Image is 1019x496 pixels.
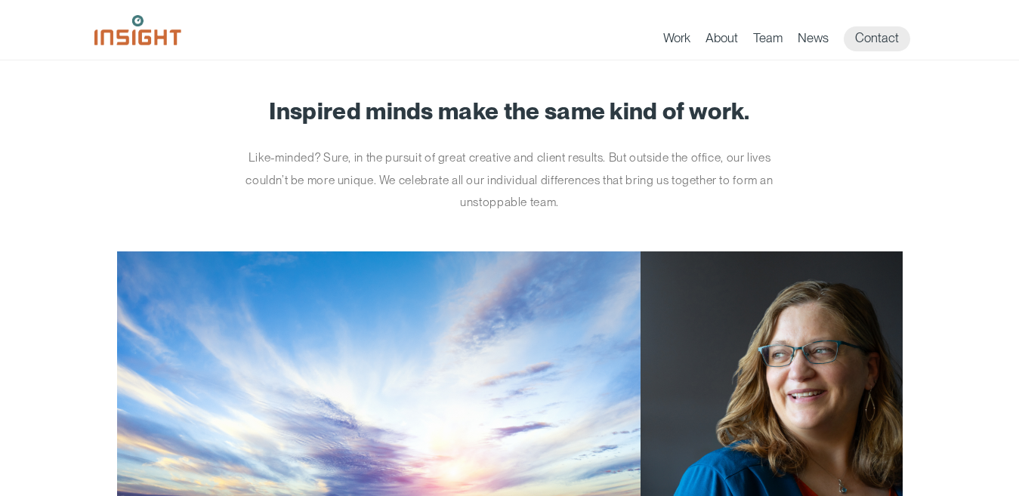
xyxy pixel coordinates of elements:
[753,30,783,51] a: Team
[227,146,793,214] p: Like-minded? Sure, in the pursuit of great creative and client results. But outside the office, o...
[798,30,829,51] a: News
[844,26,910,51] a: Contact
[706,30,738,51] a: About
[663,30,690,51] a: Work
[94,15,181,45] img: Insight Marketing Design
[663,26,925,51] nav: primary navigation menu
[117,98,903,124] h1: Inspired minds make the same kind of work.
